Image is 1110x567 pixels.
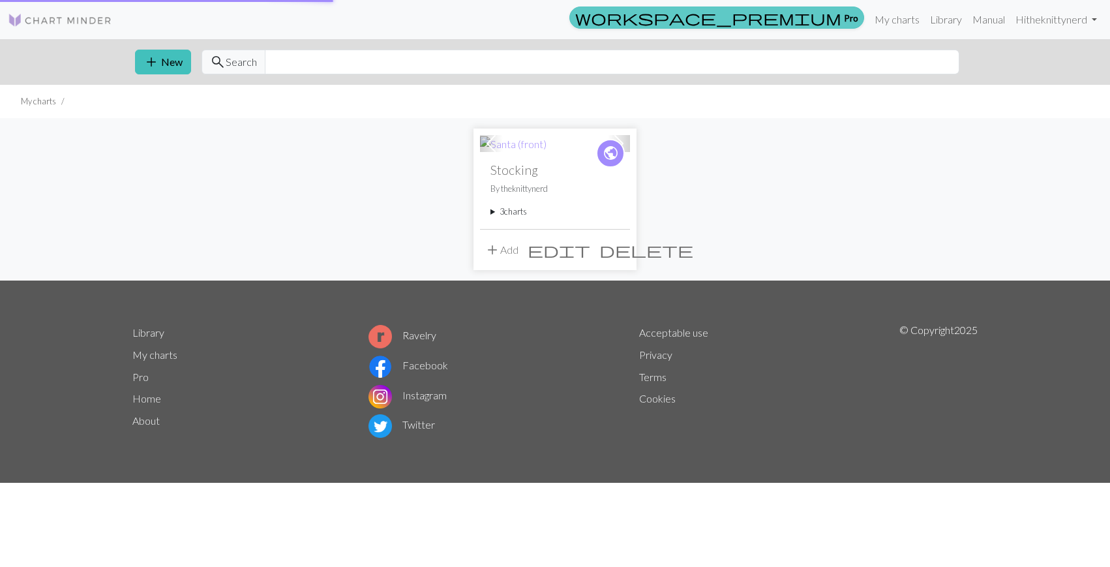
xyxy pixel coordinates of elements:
img: Twitter logo [368,414,392,438]
span: workspace_premium [575,8,841,27]
i: Edit [528,242,590,258]
a: Library [132,326,164,339]
a: Pro [132,371,149,383]
a: Terms [639,371,667,383]
a: Pro [569,7,864,29]
a: My charts [132,348,177,361]
button: Add [480,238,523,262]
p: © Copyright 2025 [899,322,978,441]
i: public [603,140,619,166]
button: New [135,50,191,74]
span: public [603,143,619,163]
a: Home [132,392,161,405]
a: Library [925,7,967,33]
span: add [485,241,500,259]
a: Privacy [639,348,672,361]
a: Twitter [368,418,435,431]
a: Instagram [368,389,447,401]
a: About [132,414,160,427]
a: Acceptable use [639,326,708,339]
a: Facebook [368,359,448,371]
a: Cookies [639,392,676,405]
img: Facebook logo [368,355,392,378]
a: public [596,139,625,168]
span: Search [226,54,257,70]
summary: 3charts [490,206,620,218]
a: Hitheknittynerd [1010,7,1102,33]
span: search [210,53,226,71]
a: Manual [967,7,1010,33]
span: delete [599,241,693,259]
img: Logo [8,12,112,28]
span: edit [528,241,590,259]
p: By theknittynerd [490,183,620,195]
li: My charts [21,95,56,108]
a: My charts [869,7,925,33]
a: Santa (front) [480,136,547,149]
button: Delete [595,238,698,262]
img: Santa (front) [480,136,547,152]
img: Ravelry logo [368,325,392,348]
button: Edit [523,238,595,262]
h2: Stocking [490,162,620,177]
span: add [143,53,159,71]
img: Instagram logo [368,385,392,408]
a: Ravelry [368,329,436,341]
